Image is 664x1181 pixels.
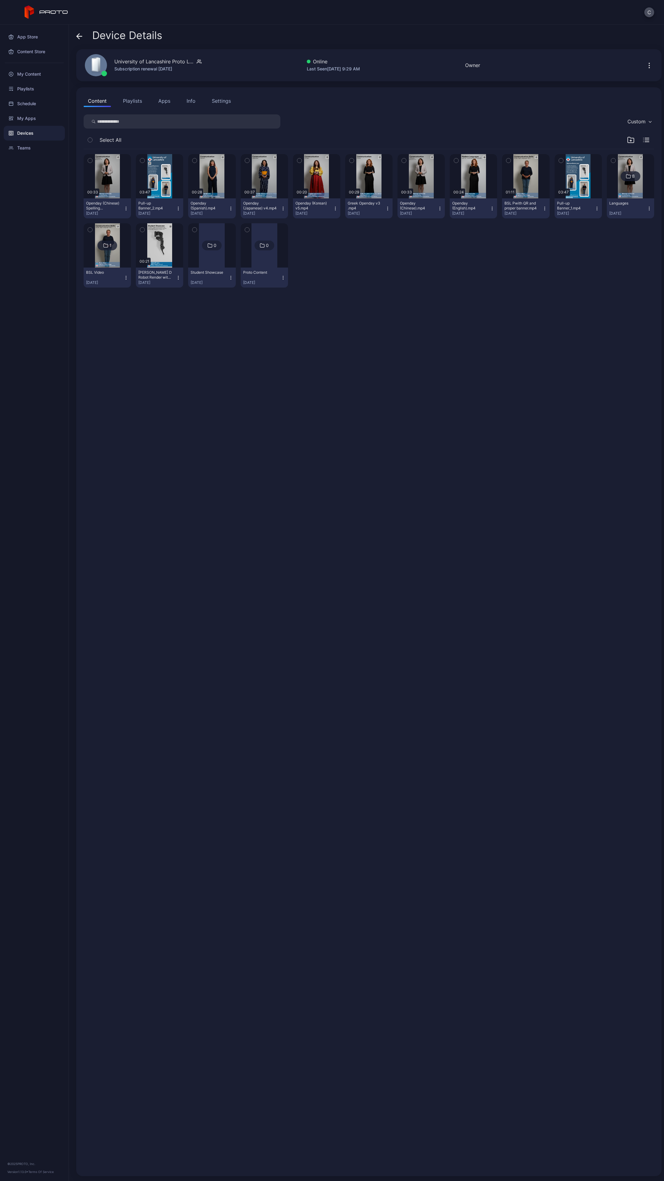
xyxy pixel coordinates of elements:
div: Last Seen [DATE] 9:29 AM [307,65,360,73]
div: Info [187,97,196,105]
div: Pull-up Banner_1.mp4 [557,201,591,211]
button: Openday (Japanese) v4.mp4[DATE] [241,198,288,218]
a: My Content [4,67,65,82]
button: BSL Video[DATE] [84,268,131,288]
div: [DATE] [191,280,228,285]
div: Openday (Chinese) Spelling Corrected.mp4 [86,201,120,211]
a: My Apps [4,111,65,126]
div: [DATE] [86,280,124,285]
div: Openday (English).mp4 [452,201,486,211]
span: Version 1.13.0 • [7,1170,28,1174]
div: BSL Pwith QR and proper banner.mp4 [504,201,538,211]
div: [DATE] [295,211,333,216]
div: University of Lancashire Proto Luma [114,58,194,65]
button: Openday (English).mp4[DATE] [450,198,497,218]
div: Custom [627,118,646,125]
button: Student Showcase[DATE] [188,268,235,288]
div: [DATE] [138,211,176,216]
a: Playlists [4,82,65,96]
a: Terms Of Service [28,1170,54,1174]
button: Apps [154,95,175,107]
div: [DATE] [557,211,595,216]
button: C [644,7,654,17]
div: Languages [609,201,643,206]
a: App Store [4,30,65,44]
div: [DATE] [243,211,281,216]
a: Schedule [4,96,65,111]
div: [DATE] [138,280,176,285]
div: [DATE] [400,211,437,216]
div: 0 [266,243,269,248]
button: BSL Pwith QR and proper banner.mp4[DATE] [502,198,549,218]
div: [DATE] [191,211,228,216]
button: Openday (Korean) v5.mp4[DATE] [293,198,340,218]
div: Pull-up Banner_2.mp4 [138,201,172,211]
div: Subscription renewal [DATE] [114,65,202,73]
button: Greek Openday v3 .mp4[DATE] [345,198,393,218]
button: Openday (Spanish).mp4[DATE] [188,198,235,218]
div: Openday (Korean) v5.mp4 [295,201,329,211]
div: Openday (Spanish).mp4 [191,201,224,211]
button: Openday (Chinese).mp4[DATE] [397,198,445,218]
div: 0 [214,243,216,248]
div: [DATE] [504,211,542,216]
div: Settings [212,97,231,105]
button: Custom [624,114,654,129]
a: Teams [4,141,65,155]
button: Content [84,95,111,107]
button: [PERSON_NAME] D Robot Render with QR FINAL(2).mp4[DATE] [136,268,183,288]
button: Proto Content[DATE] [241,268,288,288]
div: [DATE] [609,211,647,216]
div: [DATE] [243,280,281,285]
div: Online [307,58,360,65]
button: Settings [207,95,235,107]
span: Device Details [92,30,162,41]
div: Openday (Chinese).mp4 [400,201,434,211]
div: BSL Video [86,270,120,275]
div: 8 [632,173,635,179]
div: © 2025 PROTO, Inc. [7,1161,61,1166]
button: Languages[DATE] [607,198,654,218]
button: Openday (Chinese) Spelling Corrected.mp4[DATE] [84,198,131,218]
div: Greek Openday v3 .mp4 [348,201,381,211]
button: Playlists [119,95,146,107]
div: Owner [465,62,480,69]
button: Info [182,95,200,107]
div: Adam D Robot Render with QR FINAL(2).mp4 [138,270,172,280]
span: Select All [100,136,121,144]
div: Openday (Japanese) v4.mp4 [243,201,277,211]
a: Devices [4,126,65,141]
div: [DATE] [452,211,490,216]
button: Pull-up Banner_1.mp4[DATE] [555,198,602,218]
div: Proto Content [243,270,277,275]
a: Content Store [4,44,65,59]
div: [DATE] [348,211,385,216]
button: Pull-up Banner_2.mp4[DATE] [136,198,183,218]
div: 1 [109,243,112,248]
div: [DATE] [86,211,124,216]
div: Student Showcase [191,270,224,275]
